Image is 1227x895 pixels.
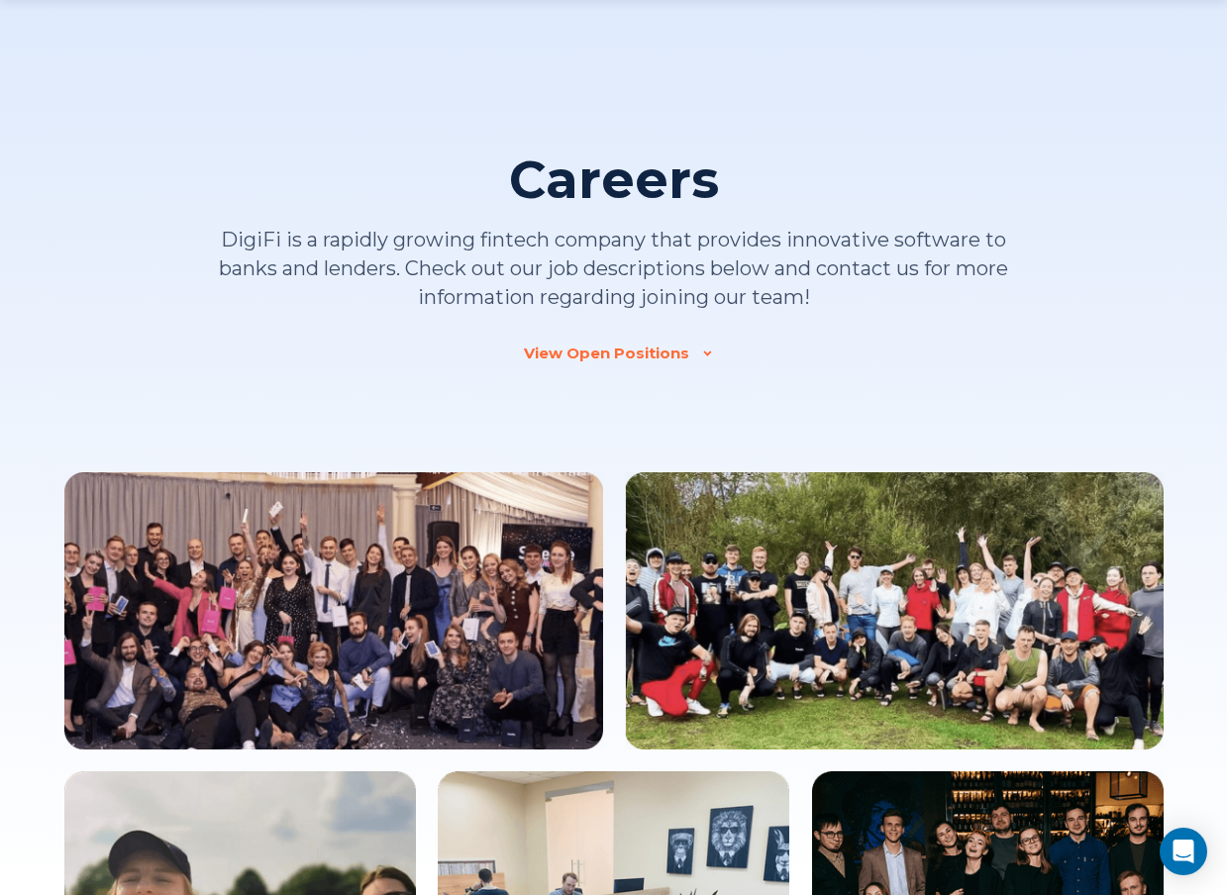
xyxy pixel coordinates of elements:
[524,344,689,363] div: View Open Positions
[509,150,719,210] h1: Careers
[208,226,1020,312] p: DigiFi is a rapidly growing fintech company that provides innovative software to banks and lender...
[625,472,1164,749] img: Team Image 2
[1160,828,1207,875] div: Open Intercom Messenger
[524,344,703,363] a: View Open Positions
[64,472,603,749] img: Team Image 1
